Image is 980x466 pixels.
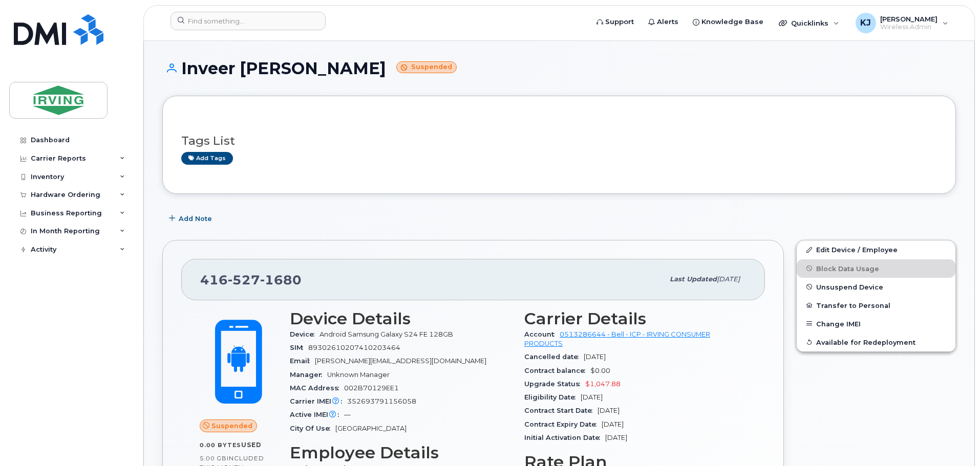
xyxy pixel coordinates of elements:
span: 416 [200,272,302,287]
span: Carrier IMEI [290,397,347,405]
span: Available for Redeployment [816,338,915,346]
span: Last updated [670,275,717,283]
span: MAC Address [290,384,344,392]
a: Add tags [181,152,233,165]
span: 1680 [260,272,302,287]
span: Email [290,357,315,365]
span: Cancelled date [524,353,584,361]
h3: Tags List [181,135,937,147]
span: Contract balance [524,367,590,374]
span: Android Samsung Galaxy S24 FE 128GB [319,330,453,338]
button: Available for Redeployment [797,333,955,351]
h3: Device Details [290,309,512,328]
span: [DATE] [581,393,603,401]
span: Eligibility Date [524,393,581,401]
a: 0513286644 - Bell - ICP - IRVING CONSUMER PRODUCTS [524,330,710,347]
span: — [344,411,351,418]
span: Manager [290,371,327,379]
span: $0.00 [590,367,610,374]
span: 89302610207410203464 [308,344,400,351]
span: Initial Activation Date [524,434,605,441]
button: Change IMEI [797,315,955,333]
span: [DATE] [602,420,624,428]
span: 002B70129EE1 [344,384,399,392]
span: Contract Start Date [524,407,598,414]
span: Add Note [179,214,212,224]
h1: Inveer [PERSON_NAME] [162,59,956,77]
button: Block Data Usage [797,259,955,278]
small: Suspended [396,61,457,73]
span: Device [290,330,319,338]
span: [DATE] [584,353,606,361]
span: [DATE] [598,407,620,414]
button: Transfer to Personal [797,296,955,315]
span: 527 [228,272,260,287]
span: $1,047.88 [585,380,621,388]
span: Suspended [211,421,252,431]
span: SIM [290,344,308,351]
span: City Of Use [290,425,335,432]
span: 5.00 GB [200,455,227,462]
span: [DATE] [605,434,627,441]
button: Unsuspend Device [797,278,955,296]
a: Edit Device / Employee [797,240,955,259]
span: Unsuspend Device [816,283,883,291]
h3: Employee Details [290,443,512,462]
span: Unknown Manager [327,371,390,379]
span: [PERSON_NAME][EMAIL_ADDRESS][DOMAIN_NAME] [315,357,486,365]
span: Contract Expiry Date [524,420,602,428]
span: 352693791156058 [347,397,416,405]
span: [GEOGRAPHIC_DATA] [335,425,407,432]
span: [DATE] [717,275,740,283]
h3: Carrier Details [524,309,747,328]
span: Active IMEI [290,411,344,418]
button: Add Note [162,209,221,228]
span: 0.00 Bytes [200,441,241,449]
span: Account [524,330,560,338]
span: Upgrade Status [524,380,585,388]
span: used [241,441,262,449]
